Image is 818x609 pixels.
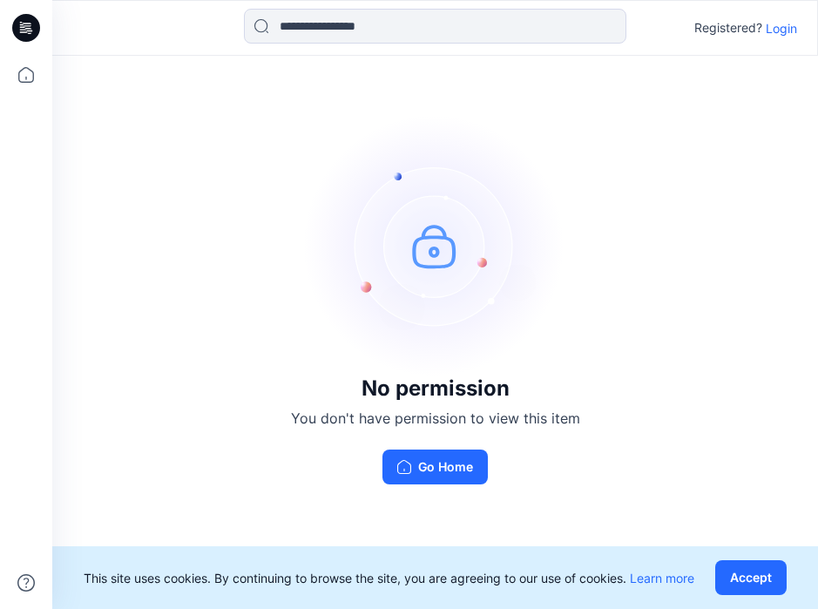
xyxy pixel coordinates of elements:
[305,115,566,376] img: no-perm.svg
[694,17,762,38] p: Registered?
[630,571,694,585] a: Learn more
[291,408,580,429] p: You don't have permission to view this item
[715,560,787,595] button: Accept
[84,569,694,587] p: This site uses cookies. By continuing to browse the site, you are agreeing to our use of cookies.
[766,19,797,37] p: Login
[291,376,580,401] h3: No permission
[382,450,488,484] button: Go Home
